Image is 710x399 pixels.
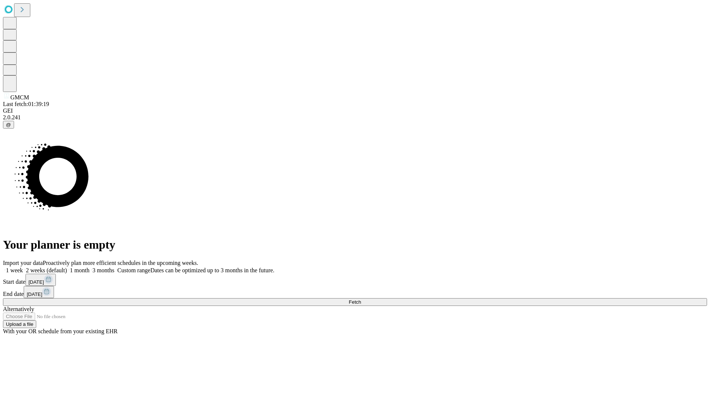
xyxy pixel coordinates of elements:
[26,274,56,286] button: [DATE]
[28,279,44,285] span: [DATE]
[43,260,198,266] span: Proactively plan more efficient schedules in the upcoming weeks.
[10,94,29,100] span: GMCM
[3,121,14,129] button: @
[27,291,42,297] span: [DATE]
[3,286,707,298] div: End date
[3,108,707,114] div: GEI
[3,114,707,121] div: 2.0.241
[3,238,707,252] h1: Your planner is empty
[3,298,707,306] button: Fetch
[349,299,361,305] span: Fetch
[3,260,43,266] span: Import your data
[6,267,23,273] span: 1 week
[3,306,34,312] span: Alternatively
[24,286,54,298] button: [DATE]
[151,267,274,273] span: Dates can be optimized up to 3 months in the future.
[26,267,67,273] span: 2 weeks (default)
[3,274,707,286] div: Start date
[117,267,150,273] span: Custom range
[3,101,49,107] span: Last fetch: 01:39:19
[92,267,114,273] span: 3 months
[3,328,118,334] span: With your OR schedule from your existing EHR
[3,320,36,328] button: Upload a file
[6,122,11,127] span: @
[70,267,89,273] span: 1 month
